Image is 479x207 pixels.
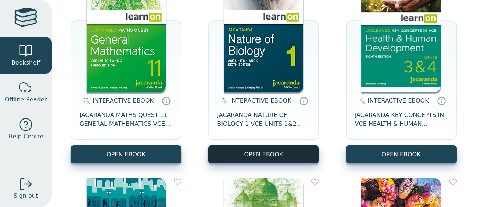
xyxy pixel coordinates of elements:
[357,97,366,106] img: interactive.svg
[368,97,429,104] span: INTERACTIVE EBOOK
[346,145,457,163] button: OPEN EBOOK
[208,145,319,163] button: OPEN EBOOK
[355,111,448,128] span: JACARANDA KEY CONCEPTS IN VCE HEALTH & HUMAN DEVELOPMENT UNITS 3&4 LEARNON EBOOK 8E
[219,97,228,106] img: interactive.svg
[14,192,38,200] span: Sign out
[162,96,171,105] a: Interactive eBooks are accessed online via the publisher’s portal. They contain interactive resou...
[217,111,310,128] span: JACARANDA NATURE OF BIOLOGY 1 VCE UNITS 1&2 LEARNON 6E (INCL STUDYON) EBOOK
[8,132,43,141] span: Help Centre
[299,96,308,105] a: Interactive eBooks are accessed online via the publisher’s portal. They contain interactive resou...
[80,111,172,128] span: JACARANDA MATHS QUEST 11 GENERAL MATHEMATICS VCE UNITS 1&2 3E LEARNON
[71,145,181,163] button: OPEN EBOOK
[230,97,291,104] span: INTERACTIVE EBOOK
[5,95,47,104] span: Offline Reader
[81,97,91,106] img: interactive.svg
[92,97,154,104] span: INTERACTIVE EBOOK
[437,96,446,105] a: Interactive eBooks are accessed online via the publisher’s portal. They contain interactive resou...
[11,58,40,67] span: Bookshelf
